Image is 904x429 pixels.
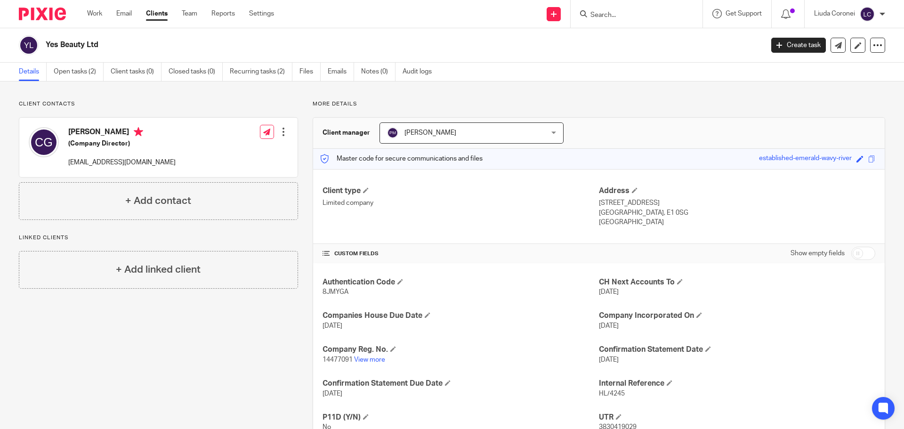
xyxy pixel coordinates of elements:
h4: Confirmation Statement Due Date [323,379,599,389]
a: Clients [146,9,168,18]
a: View more [354,356,385,363]
span: [PERSON_NAME] [404,130,456,136]
a: Create task [771,38,826,53]
a: Notes (0) [361,63,395,81]
a: Team [182,9,197,18]
h4: Client type [323,186,599,196]
span: [DATE] [323,323,342,329]
p: Limited company [323,198,599,208]
a: Client tasks (0) [111,63,161,81]
span: [DATE] [599,323,619,329]
a: Closed tasks (0) [169,63,223,81]
p: [EMAIL_ADDRESS][DOMAIN_NAME] [68,158,176,167]
p: Client contacts [19,100,298,108]
img: svg%3E [387,127,398,138]
p: [STREET_ADDRESS] [599,198,875,208]
span: 14477091 [323,356,353,363]
h4: [PERSON_NAME] [68,127,176,139]
p: Master code for secure communications and files [320,154,483,163]
h4: Address [599,186,875,196]
h4: + Add linked client [116,262,201,277]
h4: Authentication Code [323,277,599,287]
a: Email [116,9,132,18]
h5: (Company Director) [68,139,176,148]
a: Open tasks (2) [54,63,104,81]
span: [DATE] [323,390,342,397]
a: Settings [249,9,274,18]
span: 8JMYGA [323,289,348,295]
span: Get Support [726,10,762,17]
h4: + Add contact [125,194,191,208]
h4: CH Next Accounts To [599,277,875,287]
h4: Company Incorporated On [599,311,875,321]
p: Liuda Coronei [814,9,855,18]
h4: CUSTOM FIELDS [323,250,599,258]
span: HL/4245 [599,390,625,397]
img: svg%3E [860,7,875,22]
span: [DATE] [599,289,619,295]
i: Primary [134,127,143,137]
h4: Company Reg. No. [323,345,599,355]
a: Audit logs [403,63,439,81]
span: [DATE] [599,356,619,363]
p: Linked clients [19,234,298,242]
img: svg%3E [29,127,59,157]
p: More details [313,100,885,108]
a: Reports [211,9,235,18]
h4: Companies House Due Date [323,311,599,321]
label: Show empty fields [791,249,845,258]
h4: P11D (Y/N) [323,413,599,422]
a: Details [19,63,47,81]
h3: Client manager [323,128,370,138]
input: Search [589,11,674,20]
div: established-emerald-wavy-river [759,154,852,164]
img: svg%3E [19,35,39,55]
a: Emails [328,63,354,81]
a: Work [87,9,102,18]
img: Pixie [19,8,66,20]
a: Files [299,63,321,81]
p: [GEOGRAPHIC_DATA] [599,218,875,227]
p: [GEOGRAPHIC_DATA], E1 0SG [599,208,875,218]
h4: Confirmation Statement Date [599,345,875,355]
h4: UTR [599,413,875,422]
h4: Internal Reference [599,379,875,389]
h2: Yes Beauty Ltd [46,40,615,50]
a: Recurring tasks (2) [230,63,292,81]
